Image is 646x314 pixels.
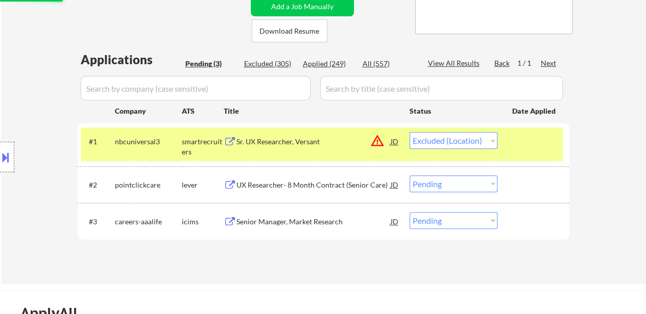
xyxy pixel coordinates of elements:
[390,175,400,194] div: JD
[428,58,483,68] div: View All Results
[390,132,400,150] div: JD
[370,134,385,148] button: warning_amber
[236,217,391,227] div: Senior Manager, Market Research
[410,101,497,120] div: Status
[517,58,541,68] div: 1 / 1
[182,137,224,156] div: smartrecruiters
[541,58,557,68] div: Next
[182,180,224,190] div: lever
[363,59,414,69] div: All (557)
[81,76,310,100] input: Search by company (case sensitive)
[494,58,511,68] div: Back
[236,180,391,190] div: UX Researcher- 8 Month Contract (Senior Care)
[252,19,327,42] button: Download Resume
[182,106,224,116] div: ATS
[303,59,354,69] div: Applied (249)
[390,212,400,230] div: JD
[236,137,391,147] div: Sr. UX Researcher, Versant
[320,76,563,100] input: Search by title (case sensitive)
[224,106,400,116] div: Title
[512,106,557,116] div: Date Applied
[185,59,236,69] div: Pending (3)
[81,54,182,66] div: Applications
[244,59,295,69] div: Excluded (305)
[182,217,224,227] div: icims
